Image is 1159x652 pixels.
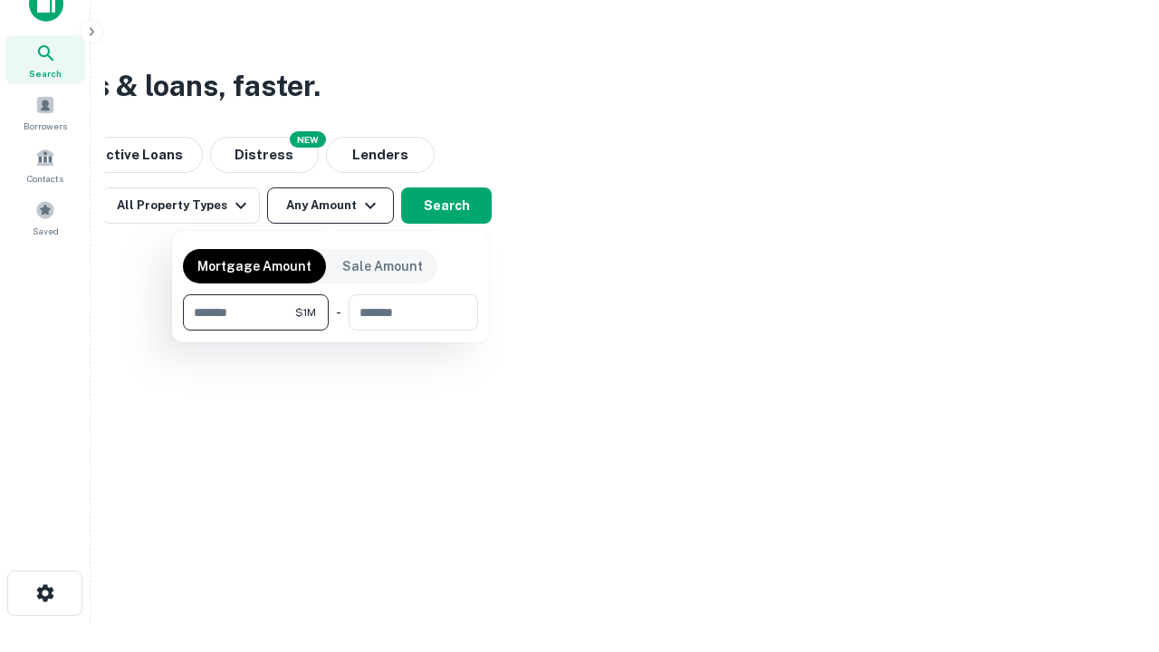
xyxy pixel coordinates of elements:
div: - [336,294,341,331]
iframe: Chat Widget [1068,507,1159,594]
span: $1M [295,304,316,321]
p: Mortgage Amount [197,256,311,276]
p: Sale Amount [342,256,423,276]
